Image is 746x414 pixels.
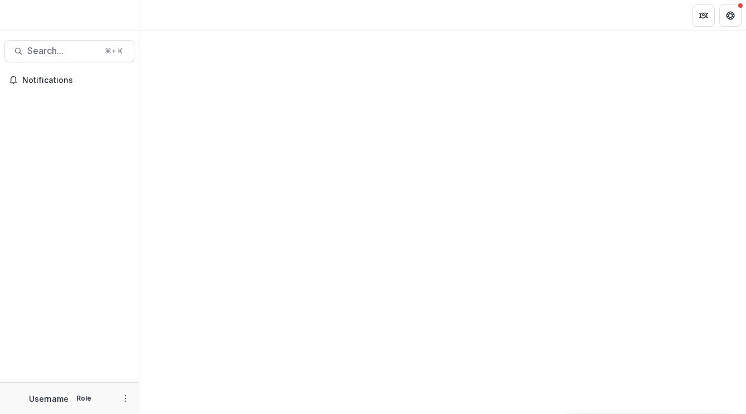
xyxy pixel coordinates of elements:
[719,4,742,27] button: Get Help
[693,4,715,27] button: Partners
[119,392,132,405] button: More
[4,71,134,89] button: Notifications
[144,7,191,23] nav: breadcrumb
[4,40,134,62] button: Search...
[29,393,69,405] p: Username
[27,46,98,56] span: Search...
[22,76,130,85] span: Notifications
[73,393,95,403] p: Role
[103,45,125,57] div: ⌘ + K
